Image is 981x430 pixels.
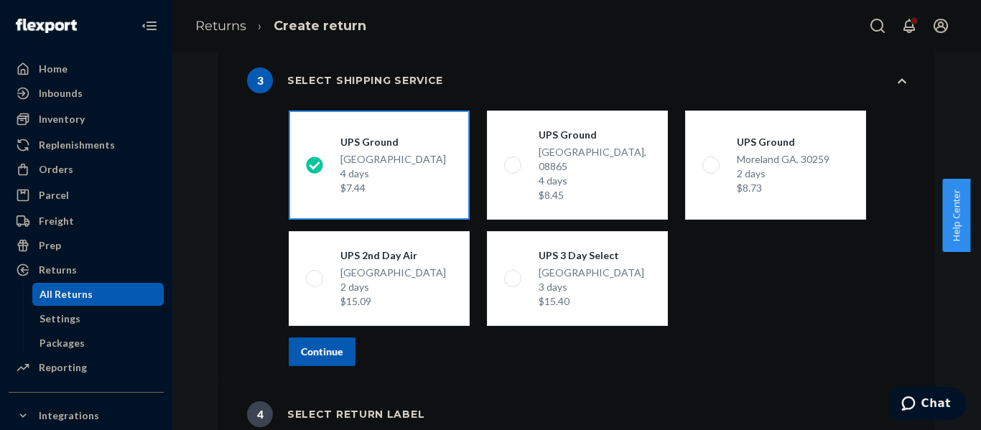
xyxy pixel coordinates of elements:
a: Orders [9,158,164,181]
a: Inventory [9,108,164,131]
a: Settings [32,307,164,330]
div: Select return label [247,401,424,427]
a: Returns [9,258,164,281]
a: Replenishments [9,134,164,156]
a: Packages [32,332,164,355]
div: $15.40 [539,294,644,309]
div: 4 days [539,174,651,188]
div: 2 days [340,280,446,294]
button: Continue [289,337,355,366]
div: Home [39,62,68,76]
div: $15.09 [340,294,446,309]
img: Flexport logo [16,19,77,33]
div: UPS 2nd Day Air [340,248,446,263]
div: Inbounds [39,86,83,101]
div: Inventory [39,112,85,126]
a: Parcel [9,184,164,207]
div: $7.44 [340,181,446,195]
div: Freight [39,214,74,228]
div: Integrations [39,408,99,423]
button: Open account menu [926,11,955,40]
a: Freight [9,210,164,233]
a: Inbounds [9,82,164,105]
div: Moreland GA, 30259 [737,152,829,195]
div: [GEOGRAPHIC_DATA], 08865 [539,145,651,202]
div: $8.73 [737,181,829,195]
div: Orders [39,162,73,177]
div: Settings [39,312,80,326]
div: Continue [301,345,343,359]
div: 3 days [539,280,644,294]
ol: breadcrumbs [184,5,378,47]
button: Help Center [942,179,970,252]
div: UPS Ground [340,135,446,149]
span: 3 [247,67,273,93]
a: Prep [9,234,164,257]
div: All Returns [39,287,93,302]
div: Parcel [39,188,69,202]
div: [GEOGRAPHIC_DATA] [539,266,644,309]
div: UPS Ground [539,128,651,142]
div: UPS Ground [737,135,829,149]
a: Reporting [9,356,164,379]
div: Prep [39,238,61,253]
span: 4 [247,401,273,427]
div: [GEOGRAPHIC_DATA] [340,152,446,195]
div: Select shipping service [247,67,443,93]
div: Replenishments [39,138,115,152]
button: Open notifications [895,11,924,40]
a: Returns [195,18,246,34]
div: $8.45 [539,188,651,202]
div: Packages [39,336,85,350]
div: [GEOGRAPHIC_DATA] [340,266,446,309]
button: Integrations [9,404,164,427]
div: UPS 3 Day Select [539,248,644,263]
div: Reporting [39,360,87,375]
div: 4 days [340,167,446,181]
button: Open Search Box [863,11,892,40]
a: Home [9,57,164,80]
div: 2 days [737,167,829,181]
a: Create return [274,18,366,34]
button: Close Navigation [135,11,164,40]
a: All Returns [32,283,164,306]
iframe: Opens a widget where you can chat to one of our agents [890,387,967,423]
div: Returns [39,263,77,277]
